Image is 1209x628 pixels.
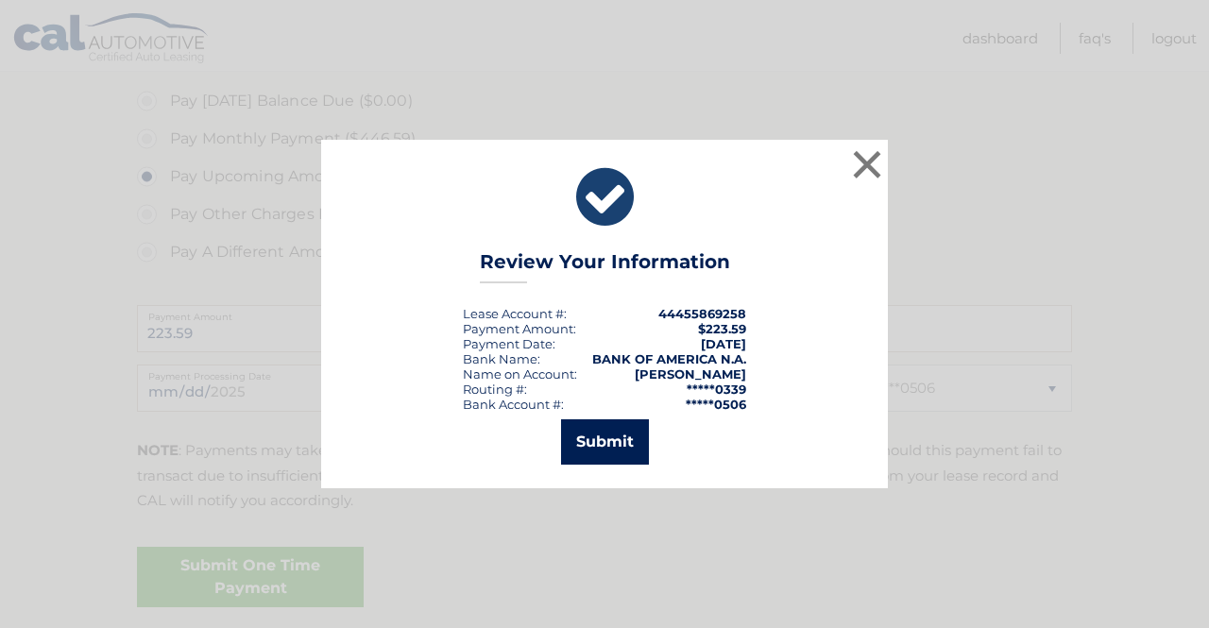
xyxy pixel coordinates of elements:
div: Bank Account #: [463,397,564,412]
div: Name on Account: [463,366,577,382]
span: $223.59 [698,321,746,336]
strong: [PERSON_NAME] [635,366,746,382]
strong: 44455869258 [658,306,746,321]
div: Bank Name: [463,351,540,366]
div: : [463,336,555,351]
button: × [848,145,886,183]
div: Lease Account #: [463,306,567,321]
div: Payment Amount: [463,321,576,336]
button: Submit [561,419,649,465]
h3: Review Your Information [480,250,730,283]
span: [DATE] [701,336,746,351]
strong: BANK OF AMERICA N.A. [592,351,746,366]
span: Payment Date [463,336,553,351]
div: Routing #: [463,382,527,397]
